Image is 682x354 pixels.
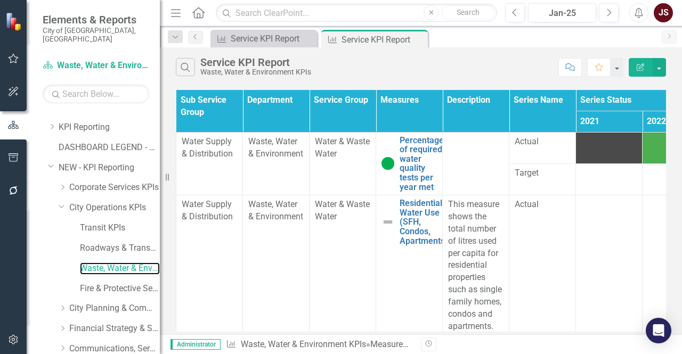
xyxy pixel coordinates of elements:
[80,262,160,275] a: Waste, Water & Environment KPIs
[532,7,592,20] div: Jan-25
[80,222,160,234] a: Transit KPIs
[43,13,149,26] span: Elements & Reports
[515,136,570,148] span: Actual
[646,318,671,343] div: Open Intercom Messenger
[457,8,480,17] span: Search
[231,32,314,45] div: Service KPI Report
[59,142,160,154] a: DASHBOARD LEGEND - DO NOT DELETE
[509,132,576,163] td: Double-Click to Edit
[509,195,576,336] td: Double-Click to Edit
[200,68,311,76] div: Waste, Water & Environment KPIs
[182,136,233,159] span: Water Supply & Distribution
[243,132,310,195] td: Double-Click to Edit
[310,195,376,336] td: Double-Click to Edit
[43,60,149,72] a: Waste, Water & Environment KPIs
[243,195,310,336] td: Double-Click to Edit
[576,163,643,195] td: Double-Click to Edit
[448,199,504,332] p: This measure shows the total number of litres used per capita for residential properties such as ...
[654,3,673,22] button: JS
[315,136,370,159] span: Water & Waste Water
[170,339,221,350] span: Administrator
[509,163,576,195] td: Double-Click to Edit
[182,199,233,221] span: Water Supply & Distribution
[248,199,303,221] span: Waste, Water & Environment
[69,182,160,194] a: Corporate Services KPIs
[515,167,570,179] span: Target
[443,195,509,336] td: Double-Click to Edit
[376,132,443,195] td: Double-Click to Edit Right Click for Context Menu
[176,195,243,336] td: Double-Click to Edit
[381,216,394,228] img: Not Defined
[43,85,149,103] input: Search Below...
[400,199,448,245] a: Residential Water Use (SFH, Condos, Apartments)
[69,302,160,315] a: City Planning & Community Services KPIs
[315,199,370,221] span: Water & Waste Water
[5,12,24,31] img: ClearPoint Strategy
[69,323,160,335] a: Financial Strategy & Sustainability KPIs
[441,5,494,20] button: Search
[381,157,394,170] img: On Target
[59,162,160,174] a: NEW - KPI Reporting
[576,132,643,163] td: Double-Click to Edit
[443,132,509,195] td: Double-Click to Edit
[376,195,443,336] td: Double-Click to Edit Right Click for Context Menu
[200,56,311,68] div: Service KPI Report
[310,132,376,195] td: Double-Click to Edit
[226,339,413,351] div: » »
[241,339,366,349] a: Waste, Water & Environment KPIs
[248,136,303,159] span: Waste, Water & Environment
[69,202,160,214] a: City Operations KPIs
[576,195,643,336] td: Double-Click to Edit
[370,339,409,349] a: Measures
[176,132,243,195] td: Double-Click to Edit
[59,121,160,134] a: KPI Reporting
[515,199,570,211] span: Actual
[213,32,314,45] a: Service KPI Report
[80,283,160,295] a: Fire & Protective Services KPIs
[528,3,596,22] button: Jan-25
[216,4,497,22] input: Search ClearPoint...
[400,136,444,192] a: Percentage of required water quality tests per year met
[80,242,160,254] a: Roadways & Transportation KPIs
[342,33,425,46] div: Service KPI Report
[411,339,480,349] div: Service KPI Report
[43,26,149,44] small: City of [GEOGRAPHIC_DATA], [GEOGRAPHIC_DATA]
